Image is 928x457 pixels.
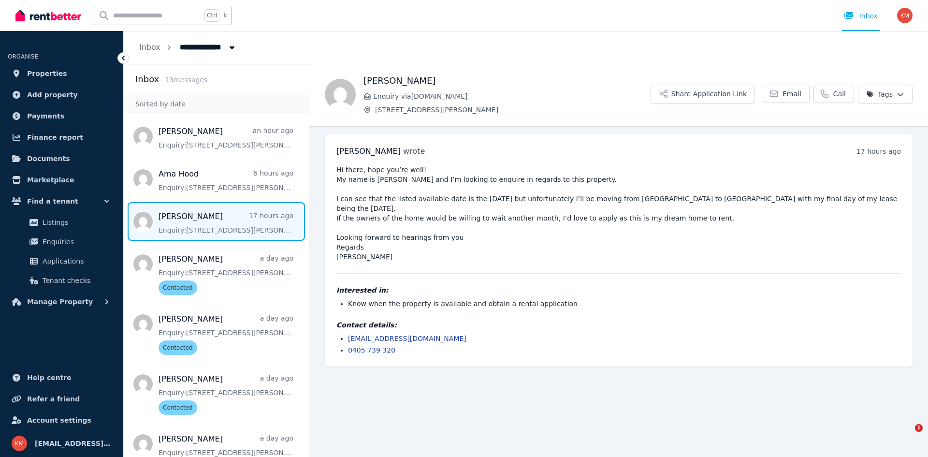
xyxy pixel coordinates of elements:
a: Call [813,85,854,103]
nav: Breadcrumb [124,31,252,64]
span: Account settings [27,414,91,426]
span: 1 [915,424,923,432]
img: RentBetter [15,8,81,23]
span: Help centre [27,372,72,383]
time: 17 hours ago [856,147,901,155]
span: Payments [27,110,64,122]
a: Finance report [8,128,116,147]
button: Find a tenant [8,192,116,211]
span: Finance report [27,132,83,143]
span: Ctrl [204,9,219,22]
span: ORGANISE [8,53,38,60]
h4: Contact details: [336,320,901,330]
li: Know when the property is available and obtain a rental application [348,299,901,309]
span: Find a tenant [27,195,78,207]
a: Account settings [8,411,116,430]
a: Listings [12,213,112,232]
span: Listings [43,217,108,228]
span: Email [783,89,801,99]
button: Manage Property [8,292,116,311]
img: Kyle [325,79,356,110]
a: [PERSON_NAME]an hour agoEnquiry:[STREET_ADDRESS][PERSON_NAME]. [159,126,293,150]
span: [EMAIL_ADDRESS][DOMAIN_NAME] [35,438,112,449]
h4: Interested in: [336,285,901,295]
button: Tags [858,85,913,104]
span: k [223,12,227,19]
a: Properties [8,64,116,83]
a: 0405 739 320 [348,346,395,354]
a: Applications [12,251,112,271]
a: Help centre [8,368,116,387]
a: Tenant checks [12,271,112,290]
img: km.redding1@gmail.com [12,436,27,451]
span: Refer a friend [27,393,80,405]
a: [PERSON_NAME]17 hours agoEnquiry:[STREET_ADDRESS][PERSON_NAME]. [159,211,293,235]
a: Enquiries [12,232,112,251]
img: km.redding1@gmail.com [897,8,913,23]
a: [PERSON_NAME]a day agoEnquiry:[STREET_ADDRESS][PERSON_NAME].Contacted [159,253,293,295]
span: Enquiries [43,236,108,248]
a: Ama Hood6 hours agoEnquiry:[STREET_ADDRESS][PERSON_NAME]. [159,168,293,192]
span: Manage Property [27,296,93,308]
span: wrote [403,147,425,156]
h2: Inbox [135,73,159,86]
span: [STREET_ADDRESS][PERSON_NAME] [375,105,651,115]
span: Add property [27,89,78,101]
a: Payments [8,106,116,126]
a: Add property [8,85,116,104]
a: Refer a friend [8,389,116,409]
iframe: Intercom live chat [895,424,918,447]
a: Email [763,85,810,103]
a: [PERSON_NAME]a day agoEnquiry:[STREET_ADDRESS][PERSON_NAME].Contacted [159,313,293,355]
span: Tags [866,89,893,99]
span: [PERSON_NAME] [336,147,401,156]
pre: Hi there, hope you’re well! My name is [PERSON_NAME] and I’m looking to enquire in regards to thi... [336,165,901,262]
a: Marketplace [8,170,116,190]
span: Call [833,89,846,99]
a: [EMAIL_ADDRESS][DOMAIN_NAME] [348,335,466,342]
a: Inbox [139,43,160,52]
div: Inbox [844,11,878,21]
a: [PERSON_NAME]a day agoEnquiry:[STREET_ADDRESS][PERSON_NAME].Contacted [159,373,293,415]
span: Enquiry via [DOMAIN_NAME] [373,91,651,101]
h1: [PERSON_NAME] [363,74,651,88]
span: Tenant checks [43,275,108,286]
a: Documents [8,149,116,168]
div: Sorted by date [124,95,309,113]
span: Applications [43,255,108,267]
span: 13 message s [165,76,207,84]
span: Marketplace [27,174,74,186]
span: Properties [27,68,67,79]
span: Documents [27,153,70,164]
button: Share Application Link [651,85,755,104]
